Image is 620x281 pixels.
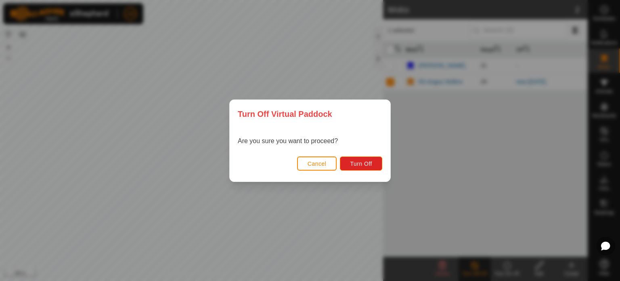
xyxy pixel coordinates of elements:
[350,161,372,167] span: Turn Off
[308,161,327,167] span: Cancel
[297,156,337,171] button: Cancel
[238,136,338,146] p: Are you sure you want to proceed?
[340,156,382,171] button: Turn Off
[238,108,332,120] span: Turn Off Virtual Paddock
